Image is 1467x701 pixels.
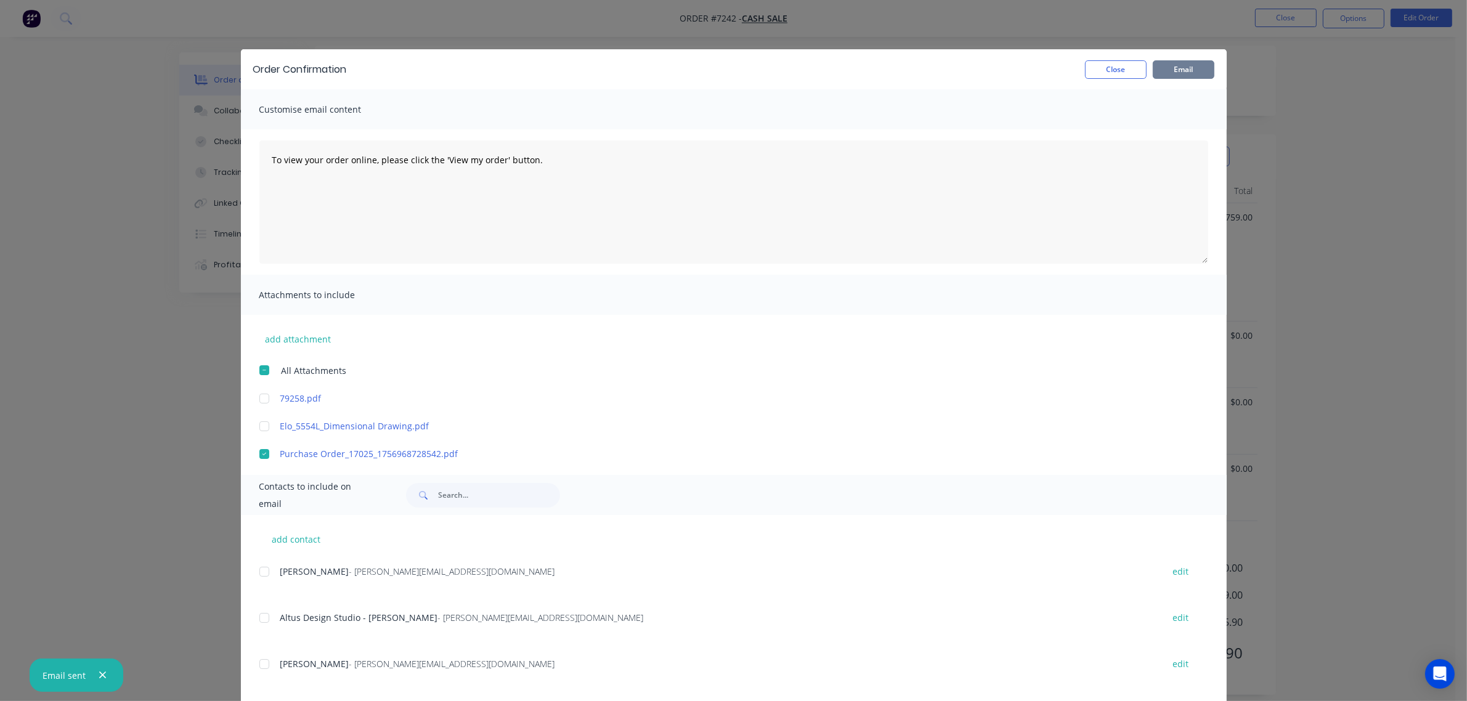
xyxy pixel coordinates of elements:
div: Open Intercom Messenger [1425,659,1455,689]
span: Customise email content [259,101,395,118]
span: [PERSON_NAME] [280,565,349,577]
a: Purchase Order_17025_1756968728542.pdf [280,447,1151,460]
div: Order Confirmation [253,62,347,77]
button: edit [1166,609,1197,626]
span: Altus Design Studio - [PERSON_NAME] [280,612,438,623]
button: edit [1166,655,1197,672]
textarea: To view your order online, please click the 'View my order' button. [259,140,1208,264]
span: - [PERSON_NAME][EMAIL_ADDRESS][DOMAIN_NAME] [438,612,644,623]
span: - [PERSON_NAME][EMAIL_ADDRESS][DOMAIN_NAME] [349,565,555,577]
span: [PERSON_NAME] [280,658,349,670]
input: Search... [438,483,560,508]
button: add attachment [259,330,338,348]
span: Contacts to include on email [259,478,376,513]
div: Email sent [43,669,86,682]
button: Close [1085,60,1147,79]
span: Attachments to include [259,286,395,304]
button: add contact [259,530,333,548]
a: Elo_5554L_Dimensional Drawing.pdf [280,419,1151,432]
span: All Attachments [282,364,347,377]
button: edit [1166,563,1197,580]
span: - [PERSON_NAME][EMAIL_ADDRESS][DOMAIN_NAME] [349,658,555,670]
a: 79258.pdf [280,392,1151,405]
button: Email [1153,60,1214,79]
